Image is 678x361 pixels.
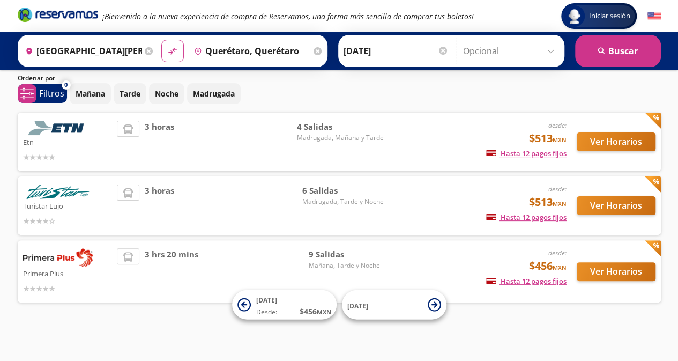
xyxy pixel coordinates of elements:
small: MXN [553,200,567,208]
span: [DATE] [256,296,277,305]
p: Madrugada [193,88,235,99]
span: Madrugada, Tarde y Noche [302,197,383,207]
input: Elegir Fecha [344,38,449,64]
span: Iniciar sesión [585,11,635,21]
p: Primera Plus [23,267,112,279]
span: $456 [529,258,567,274]
input: Buscar Origen [21,38,142,64]
span: 3 horas [145,185,174,227]
button: Madrugada [187,83,241,104]
button: Buscar [575,35,661,67]
span: Hasta 12 pagos fijos [486,149,567,158]
span: 0 [64,80,68,90]
span: 3 hrs 20 mins [145,248,198,294]
i: Brand Logo [18,6,98,23]
span: Mañana, Tarde y Noche [308,261,383,270]
input: Buscar Destino [190,38,311,64]
button: Ver Horarios [577,132,655,151]
img: Primera Plus [23,248,93,267]
span: $513 [529,194,567,210]
span: $513 [529,130,567,146]
p: Etn [23,135,112,148]
span: [DATE] [347,301,368,310]
em: desde: [548,248,567,257]
p: Noche [155,88,178,99]
button: [DATE]Desde:$456MXN [232,290,337,320]
input: Opcional [463,38,559,64]
button: 0Filtros [18,84,67,103]
span: 9 Salidas [308,248,383,261]
img: Etn [23,121,93,135]
p: Ordenar por [18,73,55,83]
span: 6 Salidas [302,185,383,197]
button: [DATE] [342,290,446,320]
button: Ver Horarios [577,262,655,281]
span: 4 Salidas [296,121,383,133]
img: Turistar Lujo [23,185,93,199]
p: Turistar Lujo [23,199,112,212]
p: Filtros [39,87,64,100]
span: Hasta 12 pagos fijos [486,212,567,222]
button: Ver Horarios [577,196,655,215]
a: Brand Logo [18,6,98,26]
em: ¡Bienvenido a la nueva experiencia de compra de Reservamos, una forma más sencilla de comprar tus... [102,11,474,21]
p: Tarde [120,88,140,99]
em: desde: [548,121,567,130]
span: 3 horas [145,121,174,163]
button: Mañana [70,83,111,104]
button: Tarde [114,83,146,104]
small: MXN [317,308,331,316]
span: Madrugada, Mañana y Tarde [296,133,383,143]
p: Mañana [76,88,105,99]
button: Noche [149,83,184,104]
button: English [647,10,661,23]
small: MXN [553,263,567,271]
span: Hasta 12 pagos fijos [486,276,567,286]
span: Desde: [256,307,277,317]
small: MXN [553,136,567,144]
em: desde: [548,185,567,194]
span: $ 456 [300,306,331,317]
